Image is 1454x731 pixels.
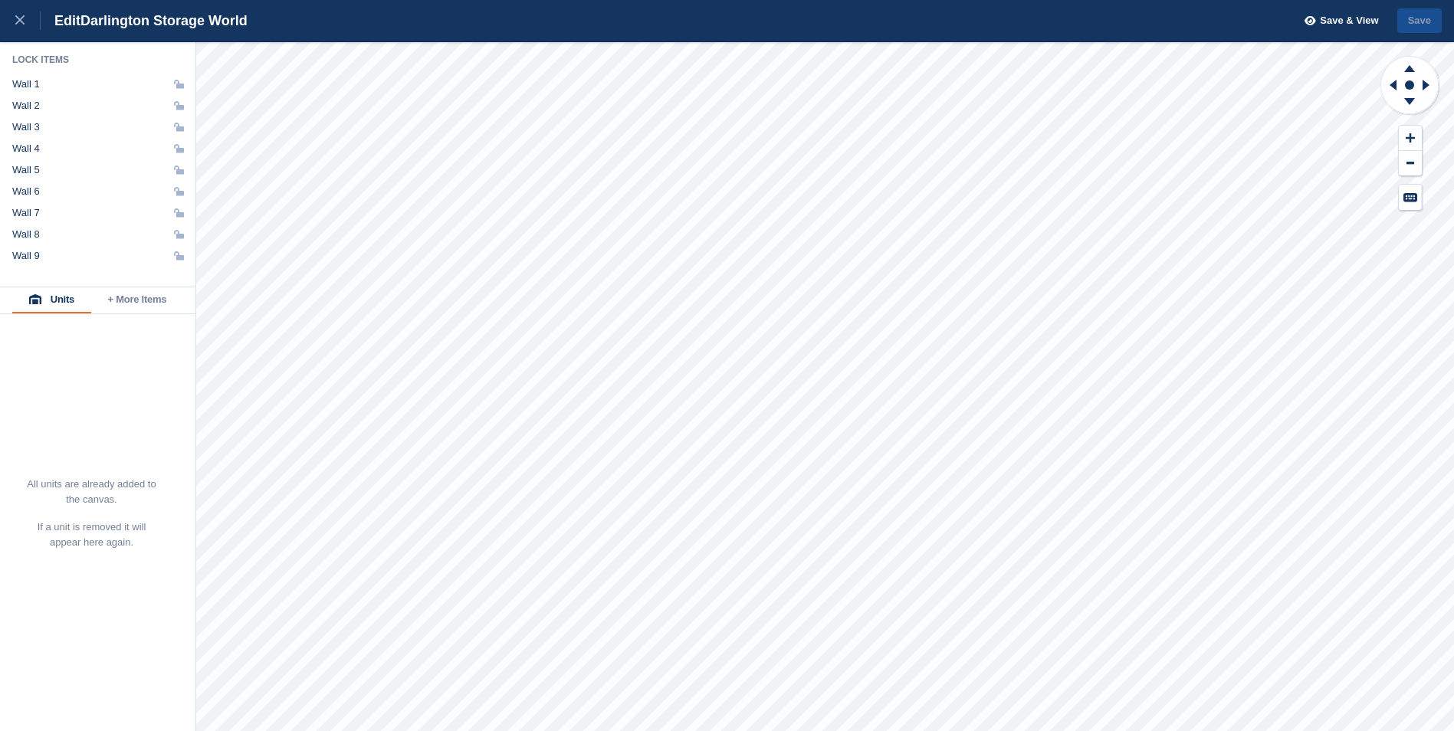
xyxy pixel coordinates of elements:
[1397,8,1442,34] button: Save
[1399,151,1422,176] button: Zoom Out
[12,54,184,66] div: Lock Items
[1296,8,1379,34] button: Save & View
[41,11,248,30] div: Edit Darlington Storage World
[12,207,40,219] div: Wall 7
[12,164,40,176] div: Wall 5
[12,185,40,198] div: Wall 6
[12,287,91,313] button: Units
[12,121,40,133] div: Wall 3
[91,287,183,313] button: + More Items
[1399,126,1422,151] button: Zoom In
[12,250,40,262] div: Wall 9
[12,228,40,241] div: Wall 8
[12,100,40,112] div: Wall 2
[1320,13,1378,28] span: Save & View
[26,477,157,507] p: All units are already added to the canvas.
[12,143,40,155] div: Wall 4
[1399,185,1422,210] button: Keyboard Shortcuts
[12,78,40,90] div: Wall 1
[26,520,157,550] p: If a unit is removed it will appear here again.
